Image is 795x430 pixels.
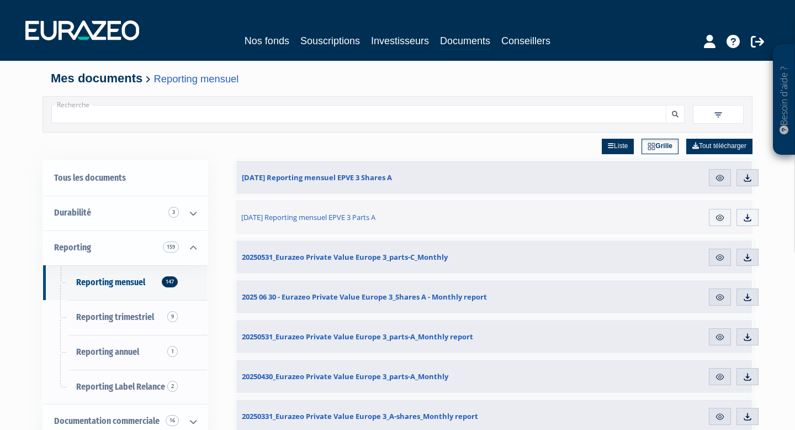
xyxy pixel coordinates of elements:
img: eye.svg [715,213,725,223]
img: download.svg [743,173,752,183]
img: download.svg [743,412,752,422]
a: 20250430_Eurazeo Private Value Europe 3_parts-A_Monthly [236,360,561,393]
span: Durabilité [54,207,91,218]
span: Documentation commerciale [54,416,160,426]
a: [DATE] Reporting mensuel EPVE 3 Shares A [236,161,561,194]
span: 159 [163,242,179,253]
img: download.svg [743,372,752,382]
span: Reporting annuel [76,347,139,357]
a: Durabilité 3 [43,196,208,230]
img: download.svg [743,292,752,302]
span: 1 [167,346,178,357]
a: Conseillers [501,33,550,49]
span: [DATE] Reporting mensuel EPVE 3 Parts A [241,212,375,222]
a: 20250531_Eurazeo Private Value Europe 3_parts-C_Monthly [236,240,561,274]
a: 2025 06 30 - Eurazeo Private Value Europe 3_Shares A - Monthly report [236,280,561,313]
span: 20250430_Eurazeo Private Value Europe 3_parts-A_Monthly [242,371,448,381]
span: 147 [162,276,178,287]
span: 2025 06 30 - Eurazeo Private Value Europe 3_Shares A - Monthly report [242,292,487,302]
span: 16 [166,415,179,426]
span: 2 [167,381,178,392]
h4: Mes documents [51,72,744,85]
a: Tous les documents [43,161,208,196]
a: [DATE] Reporting mensuel EPVE 3 Parts A [236,200,561,234]
a: Tout télécharger [686,139,752,154]
img: 1732889491-logotype_eurazeo_blanc_rvb.png [25,20,139,40]
a: Souscriptions [300,33,360,49]
span: 20250531_Eurazeo Private Value Europe 3_parts-C_Monthly [242,252,448,262]
img: eye.svg [715,412,725,422]
a: Reporting mensuel147 [43,265,208,300]
a: Investisseurs [371,33,429,49]
a: Liste [602,139,634,154]
a: Reporting 159 [43,230,208,265]
span: Reporting Label Relance [76,381,165,392]
span: Reporting trimestriel [76,312,154,322]
span: 9 [167,311,178,322]
span: 20250331_Eurazeo Private Value Europe 3_A-shares_Monthly report [242,411,478,421]
img: eye.svg [715,332,725,342]
a: Grille [642,139,679,154]
span: [DATE] Reporting mensuel EPVE 3 Shares A [242,172,392,182]
p: Besoin d'aide ? [778,50,791,150]
img: download.svg [743,332,752,342]
a: Reporting Label Relance2 [43,370,208,405]
img: eye.svg [715,253,725,263]
img: grid.svg [648,143,655,150]
img: download.svg [743,213,752,223]
img: filter.svg [713,110,723,120]
input: Recherche [51,105,666,123]
img: eye.svg [715,173,725,183]
a: Documents [440,33,490,50]
span: 3 [168,207,179,218]
img: eye.svg [715,372,725,382]
span: Reporting [54,242,91,253]
a: 20250531_Eurazeo Private Value Europe 3_parts-A_Monthly report [236,320,561,353]
a: Reporting mensuel [154,73,239,85]
span: Reporting mensuel [76,277,145,287]
span: 20250531_Eurazeo Private Value Europe 3_parts-A_Monthly report [242,332,473,342]
a: Reporting trimestriel9 [43,300,208,335]
img: eye.svg [715,292,725,302]
a: Nos fonds [245,33,289,49]
img: download.svg [743,253,752,263]
a: Reporting annuel1 [43,335,208,370]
